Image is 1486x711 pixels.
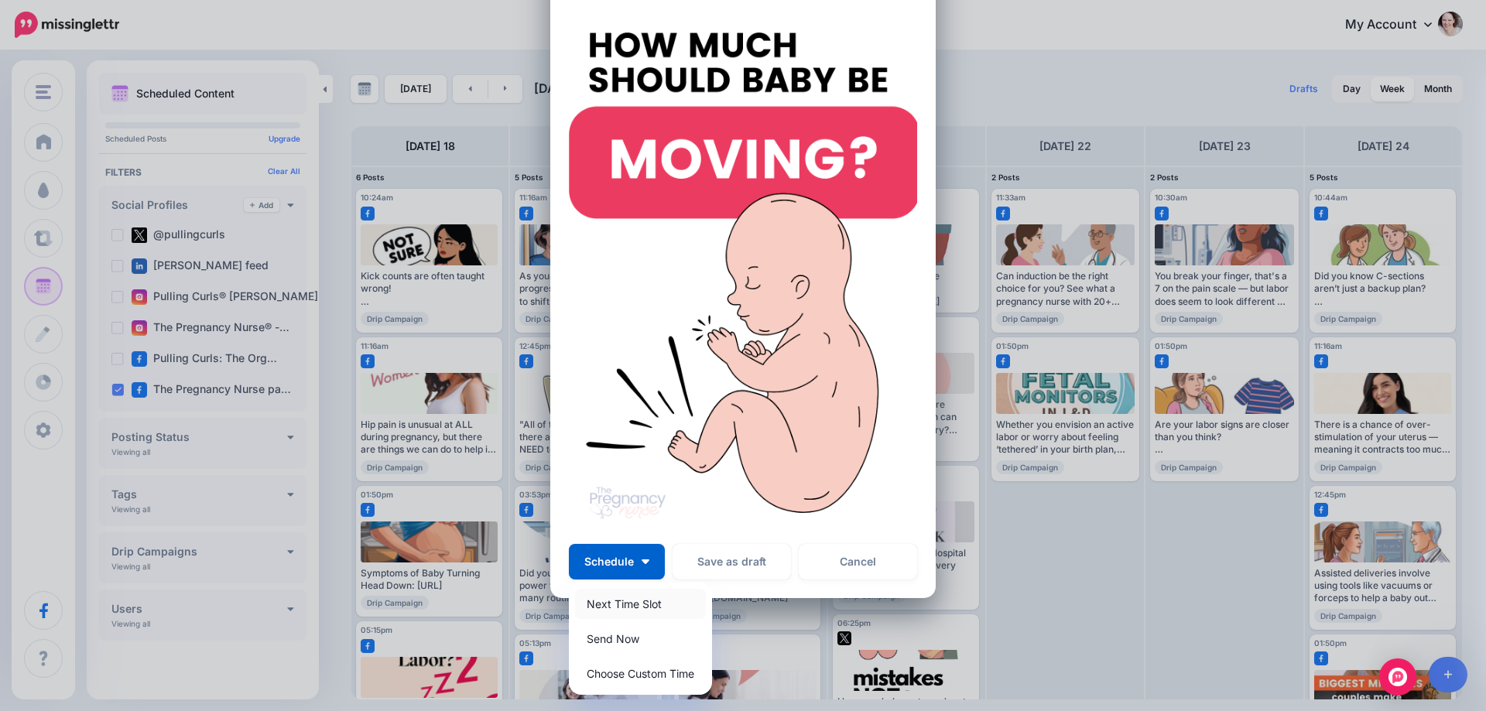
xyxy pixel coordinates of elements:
button: Schedule [569,544,665,579]
img: arrow-down-white.png [642,559,649,564]
button: Save as draft [673,544,791,579]
img: Z3GSQGTZC22ULG0JCZY2Y3SE1GDU1FD3.png [569,11,917,533]
div: Open Intercom Messenger [1379,658,1416,696]
div: Schedule [569,583,712,695]
a: Choose Custom Time [575,658,706,689]
a: Cancel [799,544,917,579]
a: Send Now [575,624,706,654]
a: Next Time Slot [575,589,706,619]
span: Schedule [584,556,634,567]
